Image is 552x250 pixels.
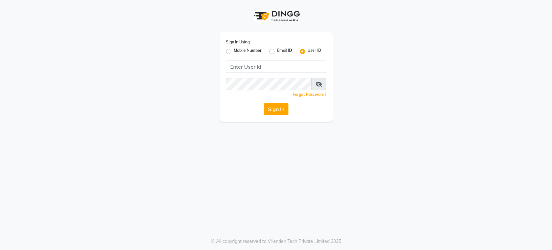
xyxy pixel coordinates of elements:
button: Sign In [264,103,288,115]
input: Username [226,78,312,90]
label: User ID [308,48,321,55]
img: logo1.svg [250,6,302,26]
label: Sign In Using: [226,39,251,45]
label: Mobile Number [234,48,262,55]
input: Username [226,61,326,73]
label: Email ID [277,48,292,55]
a: Forgot Password? [293,92,326,97]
